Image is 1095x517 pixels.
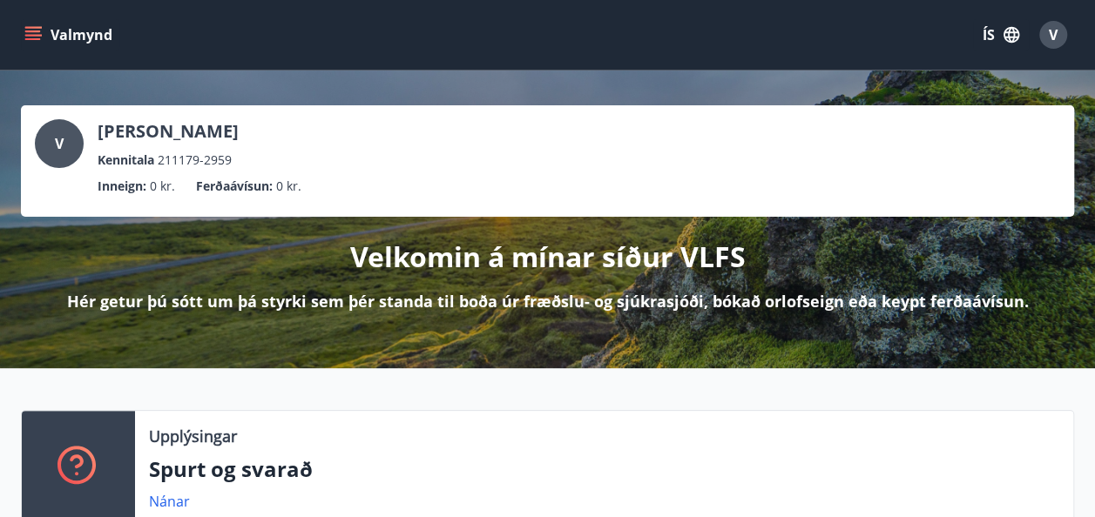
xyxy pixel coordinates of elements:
span: 0 kr. [150,177,175,196]
p: Spurt og svarað [149,454,1059,484]
p: Upplýsingar [149,425,237,447]
p: Kennitala [98,151,154,170]
button: ÍS [973,19,1029,50]
span: V [1049,25,1058,44]
button: V [1032,14,1074,56]
p: Ferðaávísun : [196,177,273,196]
p: Inneign : [98,177,146,196]
button: menu [21,19,119,50]
span: 0 kr. [276,177,301,196]
a: Nánar [149,492,190,511]
p: Velkomin á mínar síður VLFS [350,238,746,276]
span: V [55,134,64,153]
span: 211179-2959 [158,151,232,170]
p: Hér getur þú sótt um þá styrki sem þér standa til boða úr fræðslu- og sjúkrasjóði, bókað orlofsei... [67,290,1029,312]
p: [PERSON_NAME] [98,119,239,144]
